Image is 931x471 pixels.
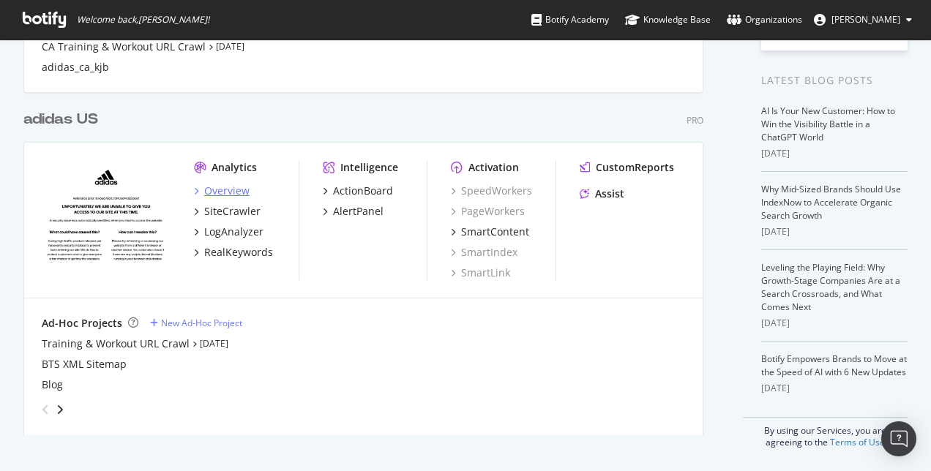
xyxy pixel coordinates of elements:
a: Botify Empowers Brands to Move at the Speed of AI with 6 New Updates [761,353,907,378]
div: angle-left [36,398,55,421]
a: SmartIndex [451,245,517,260]
img: adidas.com/us [42,160,171,263]
div: Pro [687,114,703,127]
div: [DATE] [761,382,908,395]
span: Kate Fischer [831,13,900,26]
a: ActionBoard [323,184,393,198]
div: SmartContent [461,225,529,239]
div: Botify Academy [531,12,609,27]
div: Ad-Hoc Projects [42,316,122,331]
a: BTS XML Sitemap [42,357,127,372]
div: LogAnalyzer [204,225,263,239]
a: RealKeywords [194,245,273,260]
a: Terms of Use [830,436,885,448]
a: AlertPanel [323,204,384,219]
div: Latest Blog Posts [761,72,908,88]
a: New Ad-Hoc Project [150,317,242,329]
a: CA Training & Workout URL Crawl [42,39,206,54]
a: Leveling the Playing Field: Why Growth-Stage Companies Are at a Search Crossroads, and What Comes... [761,261,900,313]
div: Overview [204,184,250,198]
a: Blog [42,377,63,392]
a: adidas US [23,109,104,130]
div: Intelligence [340,160,398,175]
div: [DATE] [761,147,908,160]
div: Open Intercom Messenger [881,421,916,456]
a: adidas_ca_kjb [42,60,109,75]
a: [DATE] [200,337,228,350]
div: angle-right [55,402,65,417]
button: [PERSON_NAME] [802,8,924,31]
div: [DATE] [761,225,908,238]
a: Assist [580,186,624,201]
div: Activation [468,160,519,175]
div: Assist [595,186,624,201]
div: By using our Services, you are agreeing to the [743,417,908,448]
a: SpeedWorkers [451,184,532,198]
div: ActionBoard [333,184,393,198]
div: Knowledge Base [625,12,711,27]
div: Organizations [727,12,802,27]
div: CustomReports [596,160,674,175]
a: Overview [194,184,250,198]
div: [DATE] [761,317,908,330]
span: Welcome back, [PERSON_NAME] ! [77,14,209,26]
a: SmartLink [451,265,510,280]
div: Analytics [212,160,257,175]
a: [DATE] [216,40,244,53]
a: LogAnalyzer [194,225,263,239]
a: Training & Workout URL Crawl [42,336,190,351]
a: SmartContent [451,225,529,239]
div: AlertPanel [333,204,384,219]
a: CustomReports [580,160,674,175]
a: Why Mid-Sized Brands Should Use IndexNow to Accelerate Organic Search Growth [761,183,901,222]
a: PageWorkers [451,204,525,219]
div: SiteCrawler [204,204,261,219]
div: RealKeywords [204,245,273,260]
a: SiteCrawler [194,204,261,219]
div: adidas US [23,109,98,130]
div: New Ad-Hoc Project [161,317,242,329]
a: AI Is Your New Customer: How to Win the Visibility Battle in a ChatGPT World [761,105,895,143]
